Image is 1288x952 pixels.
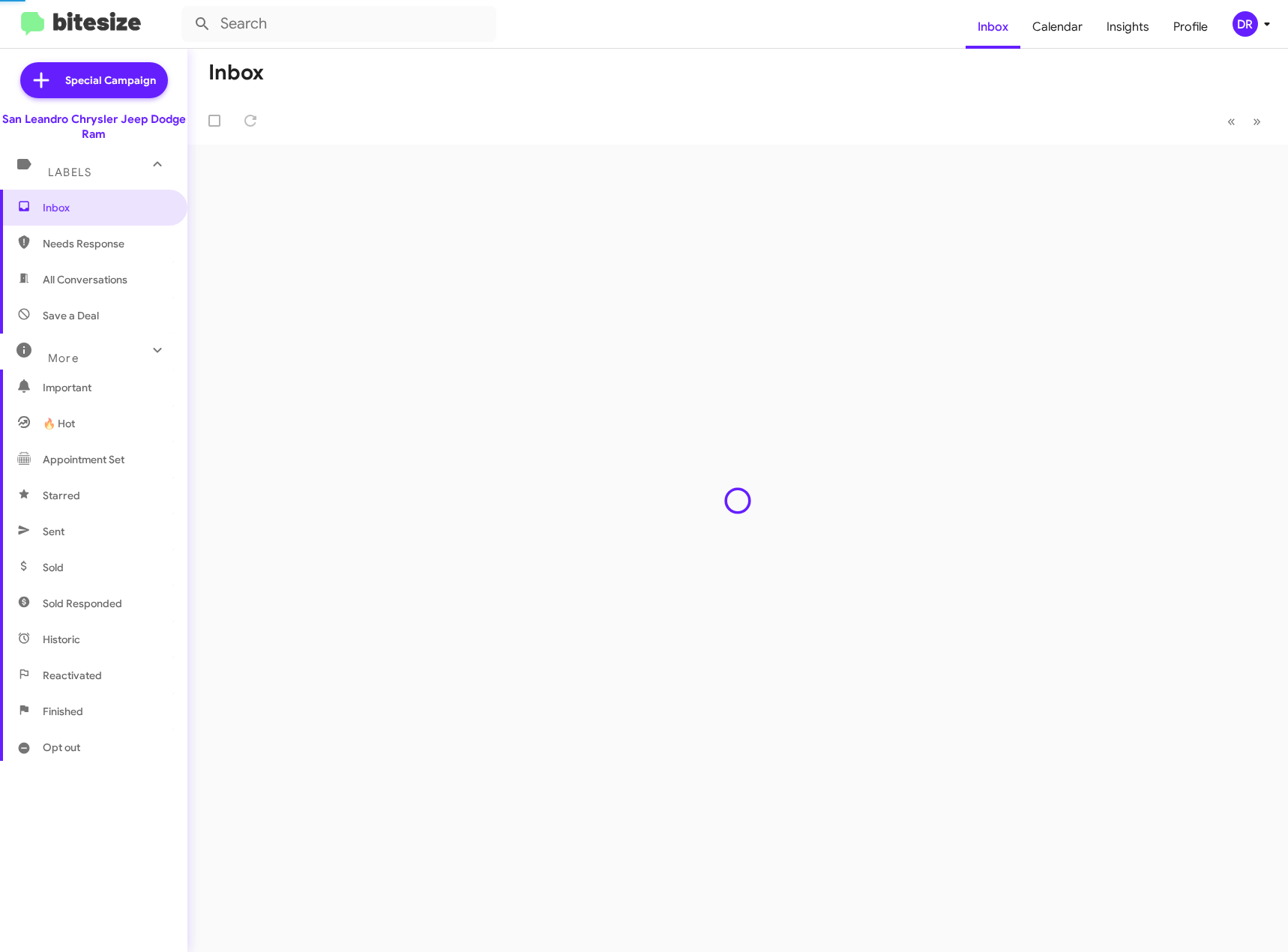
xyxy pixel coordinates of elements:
[208,61,264,85] h1: Inbox
[966,5,1020,49] a: Inbox
[43,308,99,323] span: Save a Deal
[43,200,170,215] span: Inbox
[48,352,79,365] span: More
[43,704,83,719] span: Finished
[1161,5,1220,49] a: Profile
[181,6,496,42] input: Search
[43,236,170,251] span: Needs Response
[65,73,156,88] span: Special Campaign
[43,488,80,503] span: Starred
[1244,106,1270,136] button: Next
[43,380,170,395] span: Important
[1233,11,1258,37] div: DR
[20,62,168,98] a: Special Campaign
[43,452,124,467] span: Appointment Set
[1218,106,1245,136] button: Previous
[43,524,64,539] span: Sent
[1219,106,1270,136] nav: Page navigation example
[48,166,91,179] span: Labels
[43,560,64,575] span: Sold
[43,416,75,431] span: 🔥 Hot
[1253,112,1261,130] span: »
[1095,5,1161,49] a: Insights
[43,272,127,287] span: All Conversations
[1227,112,1236,130] span: «
[1220,11,1272,37] button: DR
[1020,5,1095,49] a: Calendar
[43,668,102,683] span: Reactivated
[43,632,80,647] span: Historic
[43,596,122,611] span: Sold Responded
[43,740,80,755] span: Opt out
